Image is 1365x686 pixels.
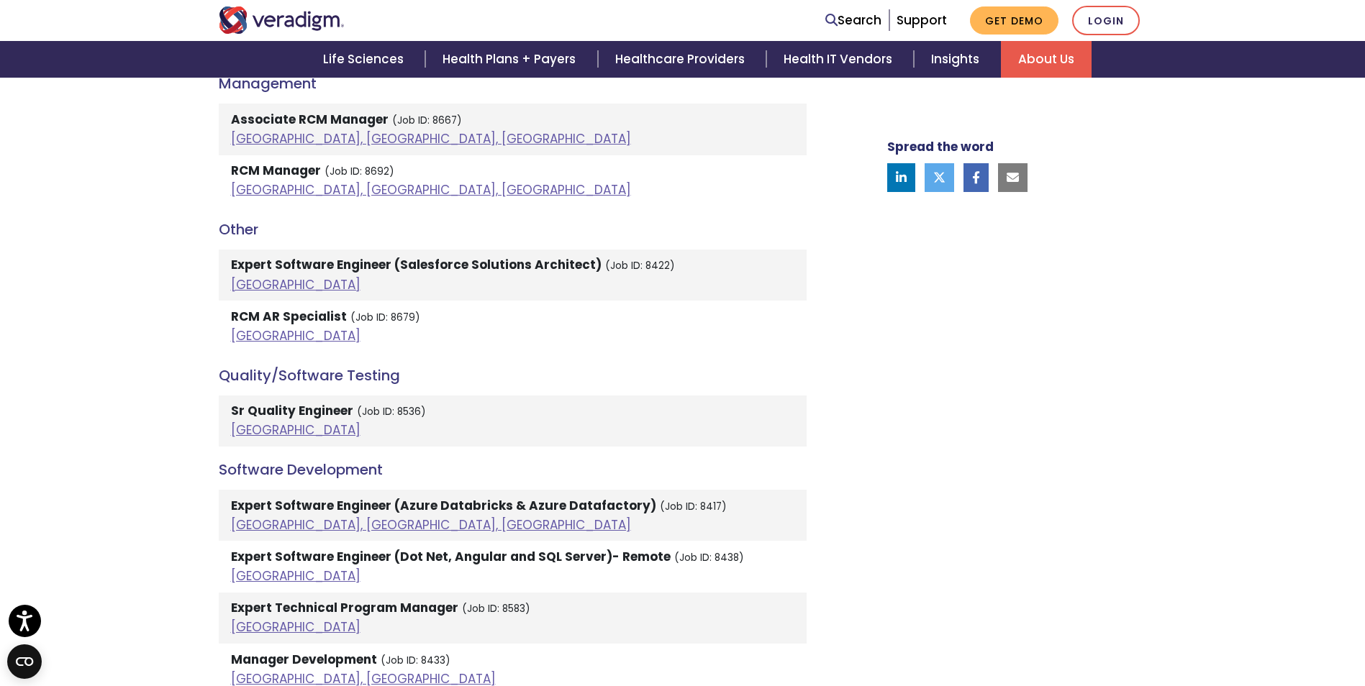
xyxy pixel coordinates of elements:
[231,516,631,534] a: [GEOGRAPHIC_DATA], [GEOGRAPHIC_DATA], [GEOGRAPHIC_DATA]
[970,6,1058,35] a: Get Demo
[325,165,394,178] small: (Job ID: 8692)
[231,256,602,273] strong: Expert Software Engineer (Salesforce Solutions Architect)
[897,12,947,29] a: Support
[219,367,807,384] h4: Quality/Software Testing
[1001,41,1092,78] a: About Us
[914,41,1001,78] a: Insights
[231,162,321,179] strong: RCM Manager
[219,75,807,92] h4: Management
[231,548,671,565] strong: Expert Software Engineer (Dot Net, Angular and SQL Server)- Remote
[825,11,881,30] a: Search
[357,405,426,419] small: (Job ID: 8536)
[231,599,458,616] strong: Expert Technical Program Manager
[231,567,360,585] a: [GEOGRAPHIC_DATA]
[231,308,347,325] strong: RCM AR Specialist
[231,276,360,293] a: [GEOGRAPHIC_DATA]
[350,311,420,324] small: (Job ID: 8679)
[605,259,675,273] small: (Job ID: 8422)
[425,41,597,78] a: Health Plans + Payers
[231,111,389,128] strong: Associate RCM Manager
[674,551,744,564] small: (Job ID: 8438)
[887,138,994,155] strong: Spread the word
[231,497,656,514] strong: Expert Software Engineer (Azure Databricks & Azure Datafactory)
[231,327,360,344] a: [GEOGRAPHIC_DATA]
[219,221,807,238] h4: Other
[219,461,807,478] h4: Software Development
[219,6,345,34] img: Veradigm logo
[231,130,631,147] a: [GEOGRAPHIC_DATA], [GEOGRAPHIC_DATA], [GEOGRAPHIC_DATA]
[231,421,360,439] a: [GEOGRAPHIC_DATA]
[306,41,425,78] a: Life Sciences
[598,41,766,78] a: Healthcare Providers
[1072,6,1140,35] a: Login
[7,644,42,679] button: Open CMP widget
[231,651,377,668] strong: Manager Development
[766,41,914,78] a: Health IT Vendors
[462,602,530,616] small: (Job ID: 8583)
[660,500,727,513] small: (Job ID: 8417)
[231,181,631,198] a: [GEOGRAPHIC_DATA], [GEOGRAPHIC_DATA], [GEOGRAPHIC_DATA]
[392,114,462,127] small: (Job ID: 8667)
[381,654,450,667] small: (Job ID: 8433)
[231,618,360,636] a: [GEOGRAPHIC_DATA]
[231,402,353,419] strong: Sr Quality Engineer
